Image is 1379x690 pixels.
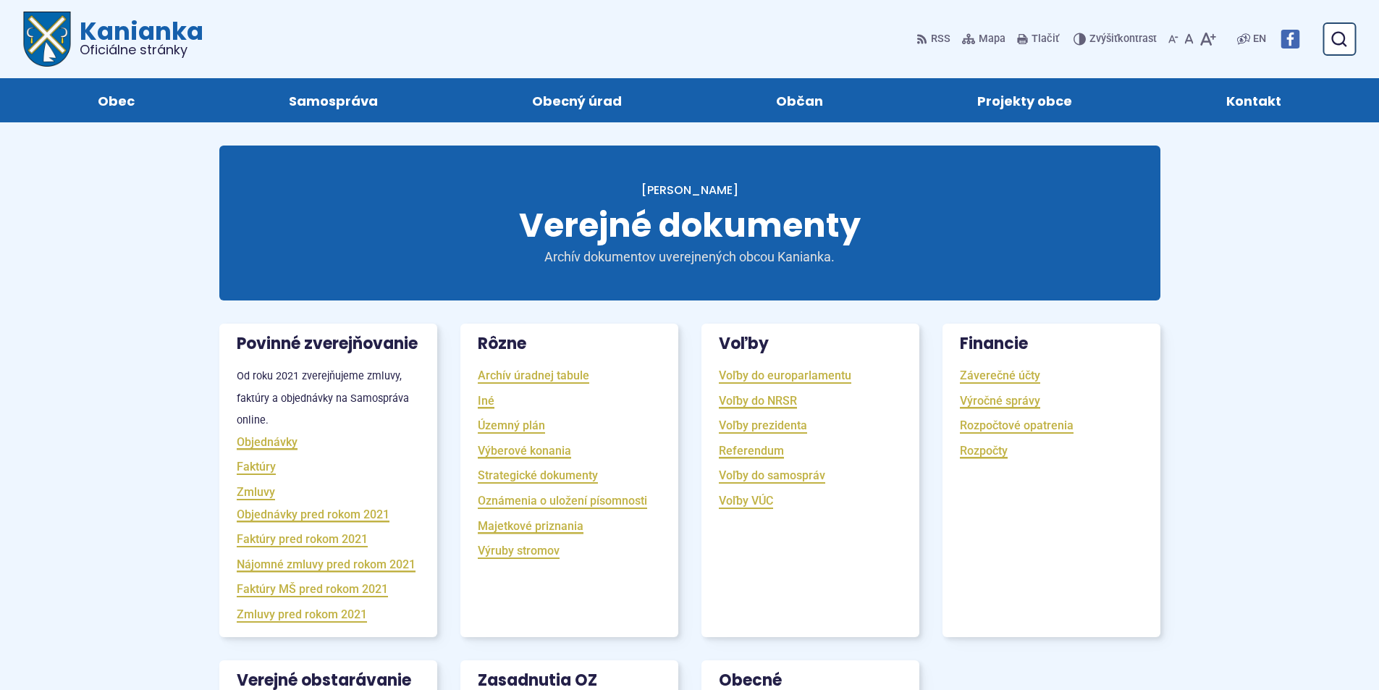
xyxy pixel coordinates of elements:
[1032,33,1059,46] span: Tlačiť
[915,78,1135,122] a: Projekty obce
[1226,78,1281,122] span: Kontakt
[719,367,851,384] a: Voľby do europarlamentu
[719,492,773,509] a: Voľby VÚC
[1197,24,1219,54] button: Zväčšiť veľkosť písma
[237,370,409,426] small: Od roku 2021 zverejňujeme zmluvy, faktúry a objednávky na Samospráva online.
[931,30,950,48] span: RSS
[719,467,825,484] a: Voľby do samospráv
[478,417,545,434] a: Územný plán
[1164,78,1344,122] a: Kontakt
[35,78,197,122] a: Obec
[478,492,647,509] a: Oznámenia o uložení písomnosti
[478,367,589,384] a: Archív úradnej tabule
[516,249,864,266] p: Archív dokumentov uverejnených obcou Kanianka.
[960,442,1008,459] a: Rozpočty
[478,442,571,459] a: Výberové konania
[80,43,203,56] span: Oficiálne stránky
[701,324,919,364] h3: Voľby
[226,78,440,122] a: Samospráva
[478,518,583,534] a: Majetkové priznania
[1089,33,1157,46] span: kontrast
[519,202,861,248] span: Verejné dokumenty
[942,324,1160,364] h3: Financie
[1165,24,1181,54] button: Zmenšiť veľkosť písma
[237,506,389,523] a: Objednávky pred rokom 2021
[532,78,622,122] span: Obecný úrad
[1014,24,1062,54] button: Tlačiť
[1250,30,1269,48] a: EN
[478,392,494,409] a: Iné
[71,19,203,56] span: Kanianka
[237,581,388,597] a: Faktúry MŠ pred rokom 2021
[979,30,1005,48] span: Mapa
[98,78,135,122] span: Obec
[237,434,298,450] a: Objednávky
[960,392,1040,409] a: Výročné správy
[1253,30,1266,48] span: EN
[719,392,797,409] a: Voľby do NRSR
[237,606,367,623] a: Zmluvy pred rokom 2021
[714,78,886,122] a: Občan
[977,78,1072,122] span: Projekty obce
[719,417,807,434] a: Voľby prezidenta
[959,24,1008,54] a: Mapa
[641,182,738,198] a: [PERSON_NAME]
[719,442,784,459] a: Referendum
[237,484,275,500] a: Zmluvy
[478,542,560,559] a: Výruby stromov
[960,367,1040,384] a: Záverečné účty
[1181,24,1197,54] button: Nastaviť pôvodnú veľkosť písma
[916,24,953,54] a: RSS
[776,78,823,122] span: Občan
[237,556,416,573] a: Nájomné zmluvy pred rokom 2021
[1281,30,1299,49] img: Prejsť na Facebook stránku
[237,531,368,547] a: Faktúry pred rokom 2021
[219,324,437,364] h3: Povinné zverejňovanie
[23,12,203,67] a: Logo Kanianka, prejsť na domovskú stránku.
[1074,24,1160,54] button: Zvýšiťkontrast
[237,458,276,475] a: Faktúry
[1089,33,1118,45] span: Zvýšiť
[23,12,71,67] img: Prejsť na domovskú stránku
[469,78,684,122] a: Obecný úrad
[289,78,378,122] span: Samospráva
[960,417,1074,434] a: Rozpočtové opatrenia
[460,324,678,364] h3: Rôzne
[478,467,598,484] a: Strategické dokumenty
